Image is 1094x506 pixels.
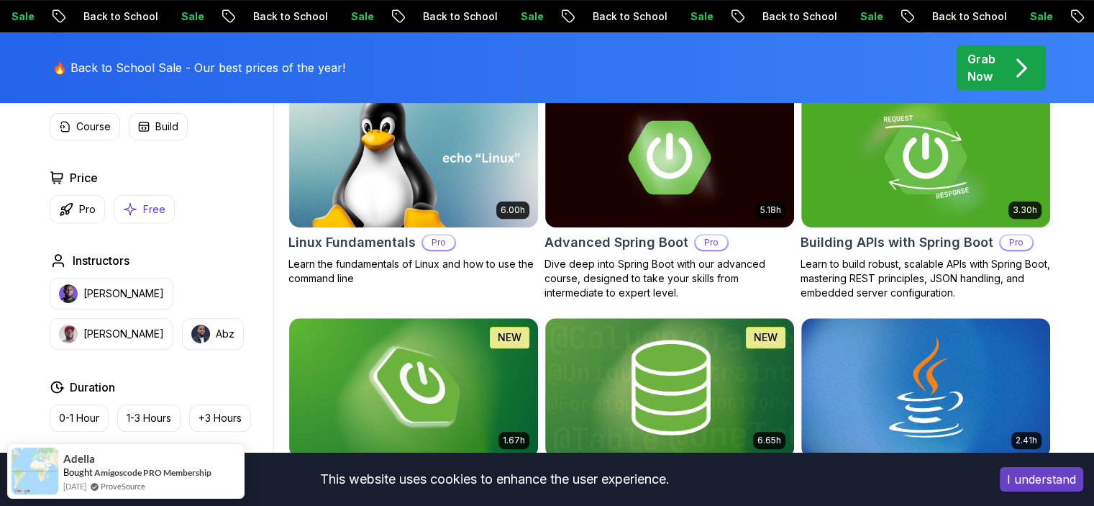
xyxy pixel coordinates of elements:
[70,379,115,396] h2: Duration
[801,318,1050,458] img: Java for Beginners card
[50,278,173,310] button: instructor img[PERSON_NAME]
[288,87,539,286] a: Linux Fundamentals card6.00hLinux FundamentalsProLearn the fundamentals of Linux and how to use t...
[101,480,145,492] a: ProveSource
[53,59,345,76] p: 🔥 Back to School Sale - Our best prices of the year!
[289,88,538,227] img: Linux Fundamentals card
[50,318,173,350] button: instructor img[PERSON_NAME]
[182,318,244,350] button: instructor imgAbz
[191,325,210,343] img: instructor img
[760,204,781,216] p: 5.18h
[216,327,234,341] p: Abz
[12,448,58,494] img: provesource social proof notification image
[199,411,242,425] p: +3 Hours
[501,204,525,216] p: 6.00h
[498,330,521,345] p: NEW
[801,257,1051,300] p: Learn to build robust, scalable APIs with Spring Boot, mastering REST principles, JSON handling, ...
[63,466,93,478] span: Bought
[847,9,893,24] p: Sale
[754,330,778,345] p: NEW
[240,9,337,24] p: Back to School
[83,327,164,341] p: [PERSON_NAME]
[11,464,978,495] div: This website uses cookies to enhance the user experience.
[544,87,795,300] a: Advanced Spring Boot card5.18hAdvanced Spring BootProDive deep into Spring Boot with our advanced...
[409,9,507,24] p: Back to School
[801,87,1051,300] a: Building APIs with Spring Boot card3.30hBuilding APIs with Spring BootProLearn to build robust, s...
[579,9,677,24] p: Back to School
[337,9,383,24] p: Sale
[503,435,525,446] p: 1.67h
[129,113,188,140] button: Build
[1013,204,1037,216] p: 3.30h
[76,119,111,134] p: Course
[83,286,164,301] p: [PERSON_NAME]
[63,480,86,492] span: [DATE]
[50,113,120,140] button: Course
[544,232,688,253] h2: Advanced Spring Boot
[155,119,178,134] p: Build
[423,235,455,250] p: Pro
[544,257,795,300] p: Dive deep into Spring Boot with our advanced course, designed to take your skills from intermedia...
[59,325,78,343] img: instructor img
[127,411,171,425] p: 1-3 Hours
[117,405,181,432] button: 1-3 Hours
[1016,9,1062,24] p: Sale
[114,195,175,223] button: Free
[1000,467,1083,492] button: Accept cookies
[288,232,416,253] h2: Linux Fundamentals
[801,232,993,253] h2: Building APIs with Spring Boot
[59,284,78,303] img: instructor img
[749,9,847,24] p: Back to School
[73,252,129,269] h2: Instructors
[288,257,539,286] p: Learn the fundamentals of Linux and how to use the command line
[967,50,995,85] p: Grab Now
[507,9,553,24] p: Sale
[143,202,165,217] p: Free
[918,9,1016,24] p: Back to School
[168,9,214,24] p: Sale
[189,405,251,432] button: +3 Hours
[59,411,99,425] p: 0-1 Hour
[70,9,168,24] p: Back to School
[79,202,96,217] p: Pro
[50,405,109,432] button: 0-1 Hour
[677,9,723,24] p: Sale
[545,88,794,227] img: Advanced Spring Boot card
[696,235,727,250] p: Pro
[545,318,794,458] img: Spring Data JPA card
[50,195,105,223] button: Pro
[289,318,538,458] img: Spring Boot for Beginners card
[1000,235,1032,250] p: Pro
[757,435,781,446] p: 6.65h
[63,453,95,465] span: Adella
[94,467,211,478] a: Amigoscode PRO Membership
[70,169,98,186] h2: Price
[801,88,1050,227] img: Building APIs with Spring Boot card
[1016,435,1037,446] p: 2.41h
